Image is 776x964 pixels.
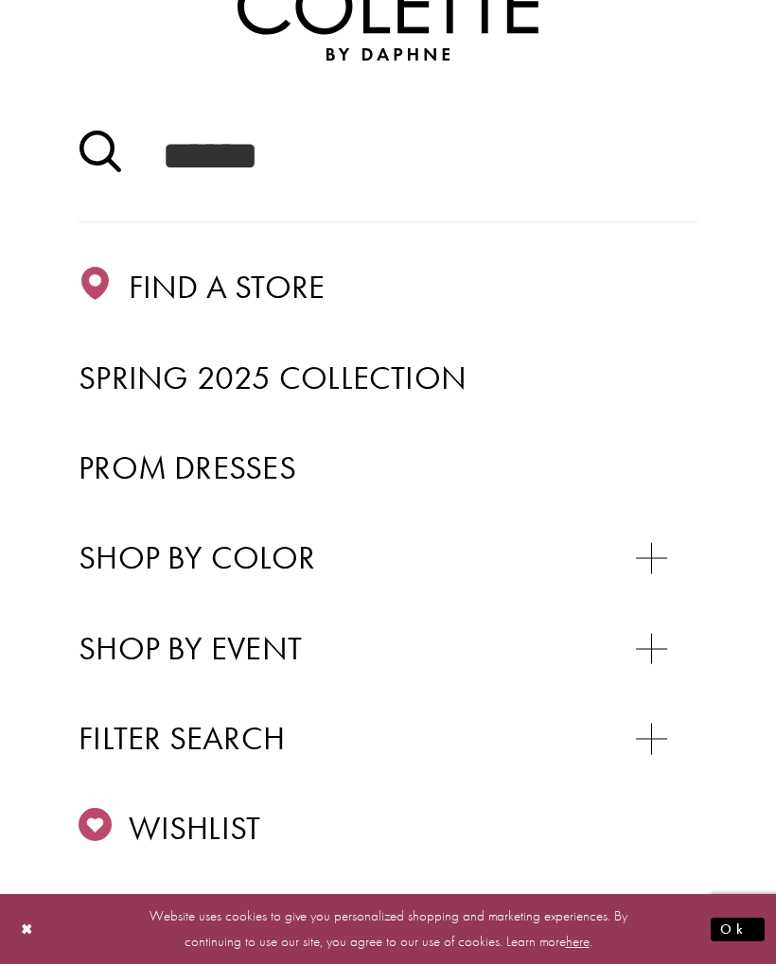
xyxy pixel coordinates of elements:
span: Find a store [129,266,326,307]
a: Prom Dresses [79,442,697,495]
a: Find a store [79,261,697,314]
div: Search form [79,92,697,221]
span: Wishlist [129,807,261,849]
a: Spring 2025 Collection [79,352,697,405]
span: Prom Dresses [79,447,296,488]
a: here [566,932,590,951]
button: Submit Dialog [711,918,765,941]
span: Spring 2025 Collection [79,357,467,398]
p: Website uses cookies to give you personalized shopping and marketing experiences. By continuing t... [136,903,640,955]
button: Submit Search [79,123,121,189]
button: Close Dialog [11,913,44,946]
a: Wishlist [79,802,697,855]
input: Search [79,92,697,221]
